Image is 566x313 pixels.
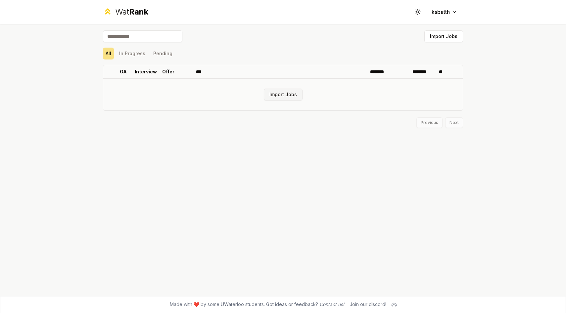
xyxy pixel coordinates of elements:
div: Join our discord! [350,301,386,308]
button: Import Jobs [424,30,463,42]
button: Import Jobs [264,89,303,100]
p: Interview [135,68,157,75]
span: Made with ❤️ by some UWaterloo students. Got ideas or feedback? [170,301,344,308]
button: ksbatth [426,6,463,18]
button: In Progress [117,48,148,59]
span: Rank [129,7,148,17]
div: Wat [115,7,148,17]
p: Offer [162,68,174,75]
button: All [103,48,114,59]
button: Pending [151,48,175,59]
a: Contact us! [319,301,344,307]
span: ksbatth [432,8,450,16]
a: WatRank [103,7,148,17]
p: OA [120,68,127,75]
